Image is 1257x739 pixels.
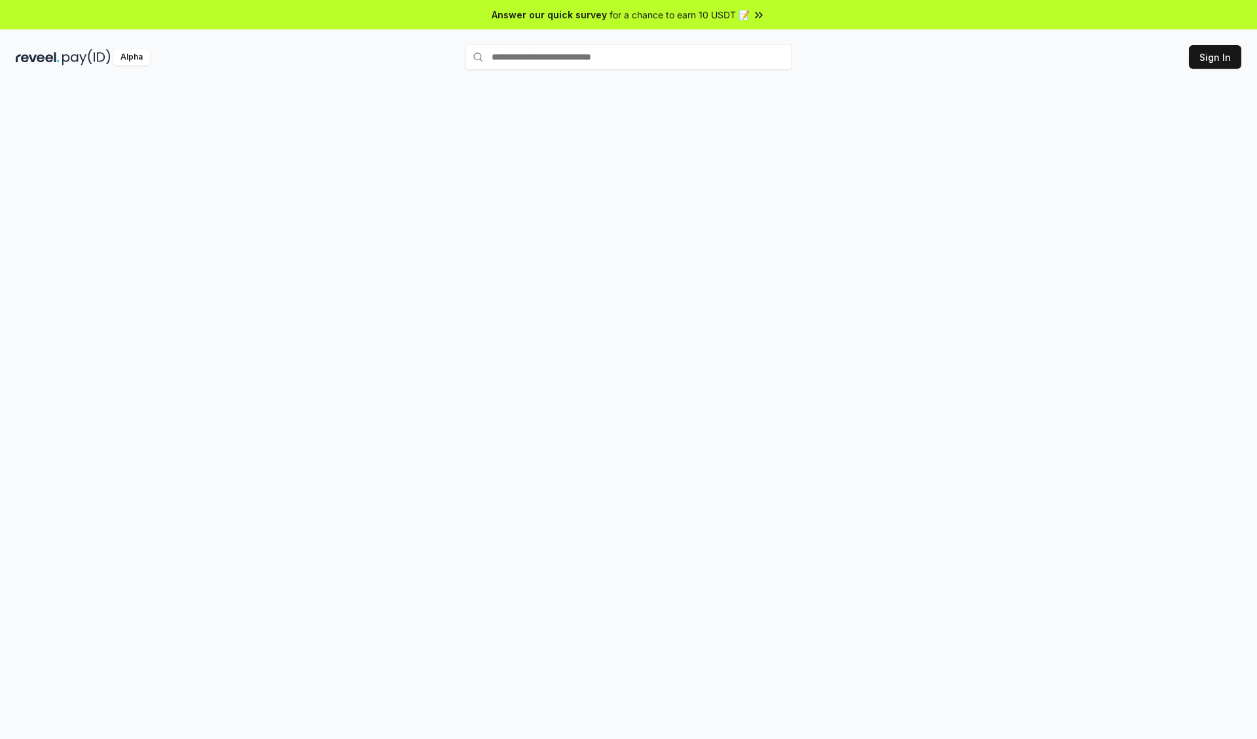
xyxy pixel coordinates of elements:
img: reveel_dark [16,49,60,65]
button: Sign In [1189,45,1241,69]
div: Alpha [113,49,150,65]
span: Answer our quick survey [492,8,607,22]
img: pay_id [62,49,111,65]
span: for a chance to earn 10 USDT 📝 [610,8,750,22]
